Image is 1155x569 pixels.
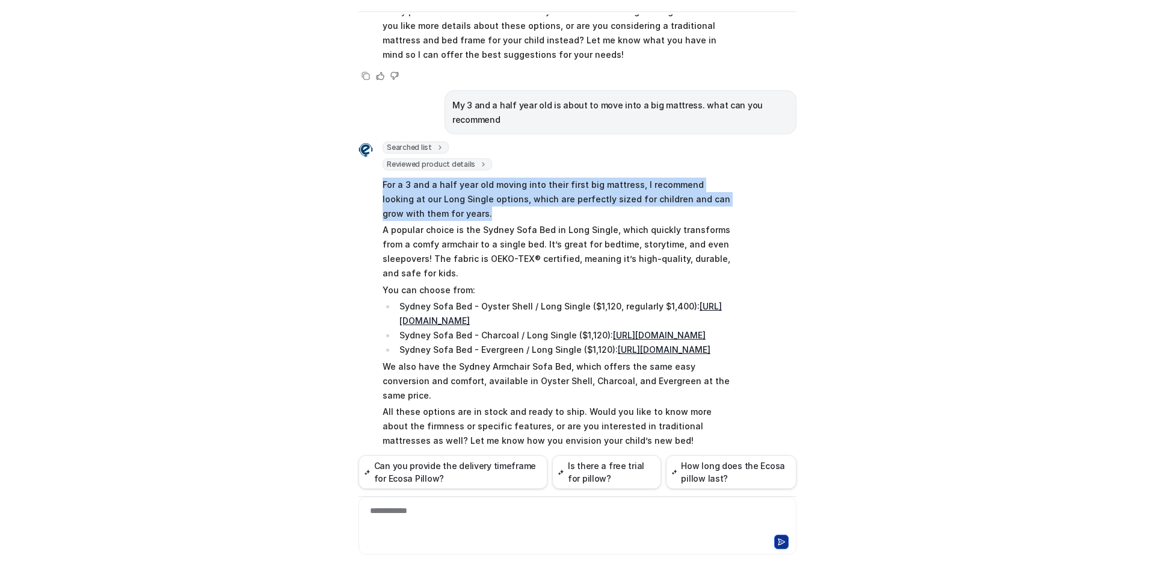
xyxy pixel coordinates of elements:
p: My 3 and a half year old is about to move into a big mattress. what can you recommend [452,98,789,127]
button: How long does the Ecosa pillow last? [666,455,796,489]
p: You can choose from: [383,283,735,297]
p: All these options are in stock and ready to ship. Would you like to know more about the firmness ... [383,405,735,448]
button: Can you provide the delivery timeframe for Ecosa Pillow? [359,455,547,489]
p: We also have the Sydney Armchair Sofa Bed, which offers the same easy conversion and comfort, ava... [383,359,735,403]
li: Sydney Sofa Bed - Evergreen / Long Single ($1,120): [396,343,735,357]
span: Searched list [383,141,449,154]
p: Many parents love this bed for its easy conversion and long-lasting fabric. Would you like more d... [383,4,735,62]
span: Reviewed product details [383,158,492,170]
li: Sydney Sofa Bed - Charcoal / Long Single ($1,120): [396,328,735,343]
a: [URL][DOMAIN_NAME] [618,344,710,355]
p: A popular choice is the Sydney Sofa Bed in Long Single, which quickly transforms from a comfy arm... [383,223,735,281]
img: Widget [359,143,373,157]
p: For a 3 and a half year old moving into their first big mattress, I recommend looking at our Long... [383,178,735,221]
li: Sydney Sofa Bed - Oyster Shell / Long Single ($1,120, regularly $1,400): [396,299,735,328]
a: [URL][DOMAIN_NAME] [613,330,706,340]
button: Is there a free trial for pillow? [552,455,661,489]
